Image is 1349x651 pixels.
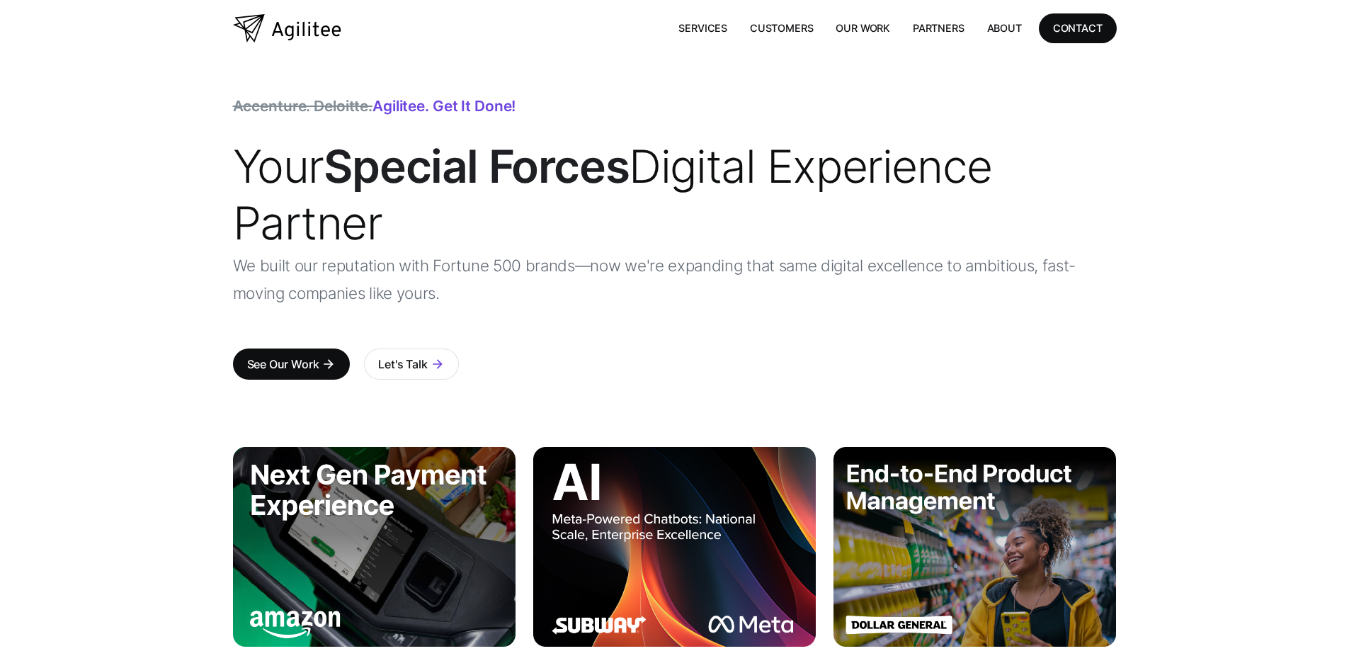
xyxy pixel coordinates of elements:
[976,13,1033,43] a: About
[233,251,1117,307] p: We built our reputation with Fortune 500 brands—now we're expanding that same digital excellence ...
[233,97,373,115] span: Accenture. Deloitte.
[739,13,824,43] a: Customers
[233,139,992,250] span: Your Digital Experience Partner
[364,349,458,380] a: Let's Talkarrow_forward
[901,13,976,43] a: Partners
[233,99,516,113] div: Agilitee. Get it done!
[824,13,901,43] a: Our Work
[1039,13,1117,43] a: CONTACT
[233,14,341,43] a: home
[324,139,629,193] strong: Special Forces
[233,349,351,380] a: See Our Workarrow_forward
[431,357,445,371] div: arrow_forward
[378,354,427,374] div: Let's Talk
[667,13,739,43] a: Services
[321,357,336,371] div: arrow_forward
[247,354,319,374] div: See Our Work
[1053,19,1103,37] div: CONTACT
